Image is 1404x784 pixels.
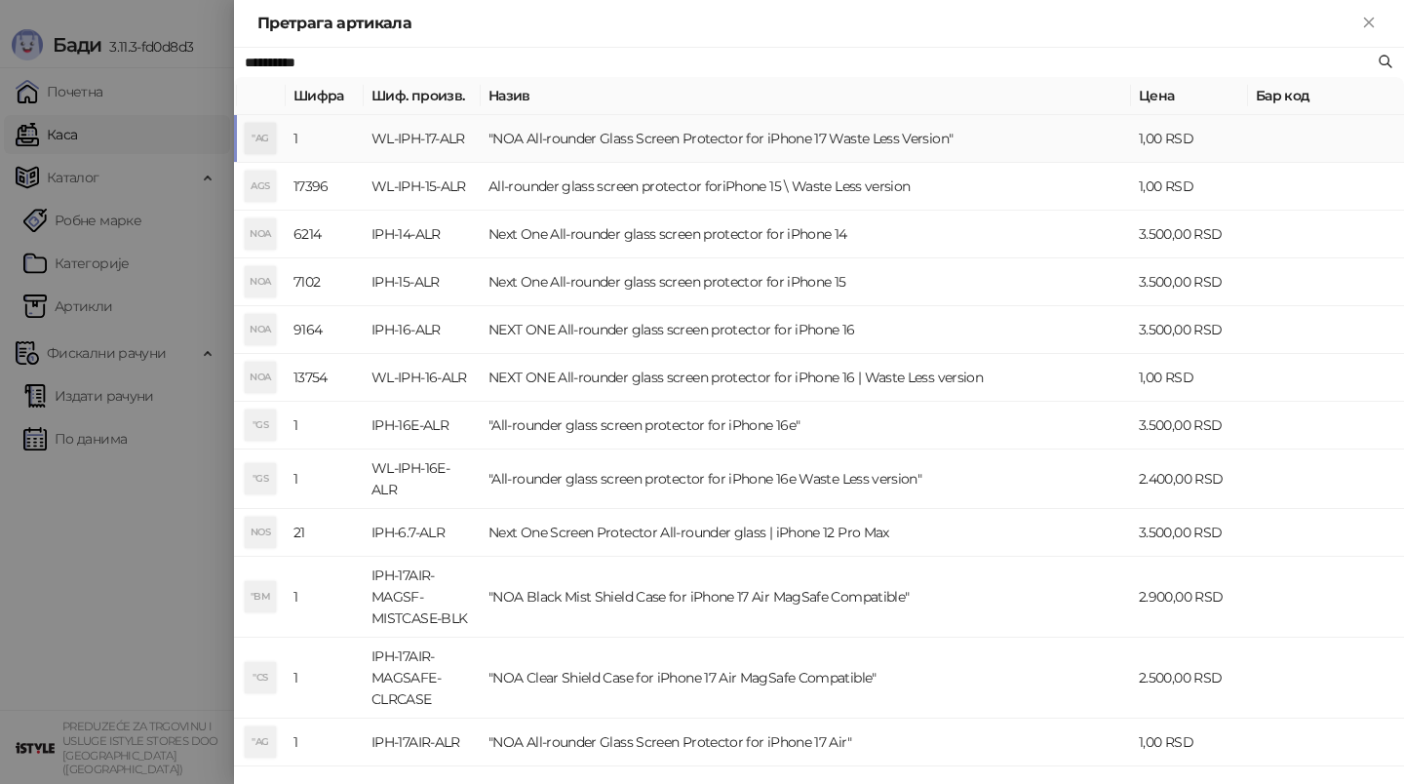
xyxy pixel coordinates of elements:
[245,362,276,393] div: NOA
[245,266,276,297] div: NOA
[481,557,1131,638] td: "NOA Black Mist Shield Case for iPhone 17 Air MagSafe Compatible"
[286,509,364,557] td: 21
[1131,115,1248,163] td: 1,00 RSD
[286,719,364,766] td: 1
[481,306,1131,354] td: NEXT ONE All-rounder glass screen protector for iPhone 16
[364,258,481,306] td: IPH-15-ALR
[364,402,481,450] td: IPH-16E-ALR
[245,726,276,758] div: "AG
[481,354,1131,402] td: NEXT ONE All-rounder glass screen protector for iPhone 16 | Waste Less version
[1131,557,1248,638] td: 2.900,00 RSD
[286,211,364,258] td: 6214
[1357,12,1381,35] button: Close
[1131,163,1248,211] td: 1,00 RSD
[245,410,276,441] div: "GS
[364,557,481,638] td: IPH-17AIR-MAGSF-MISTCASE-BLK
[364,638,481,719] td: IPH-17AIR-MAGSAFE-CLRCASE
[364,719,481,766] td: IPH-17AIR-ALR
[1131,211,1248,258] td: 3.500,00 RSD
[245,314,276,345] div: NOA
[286,638,364,719] td: 1
[481,450,1131,509] td: "All-rounder glass screen protector for iPhone 16e Waste Less version"
[245,581,276,612] div: "BM
[481,258,1131,306] td: Next One All-rounder glass screen protector for iPhone 15
[481,402,1131,450] td: "All-rounder glass screen protector for iPhone 16e"
[286,402,364,450] td: 1
[286,163,364,211] td: 17396
[245,463,276,494] div: "GS
[481,77,1131,115] th: Назив
[481,115,1131,163] td: "NOA All-rounder Glass Screen Protector for iPhone 17 Waste Less Version"
[364,77,481,115] th: Шиф. произв.
[481,509,1131,557] td: Next One Screen Protector All-rounder glass | iPhone 12 Pro Max
[245,662,276,693] div: "CS
[1131,77,1248,115] th: Цена
[257,12,1357,35] div: Претрага артикала
[364,115,481,163] td: WL-IPH-17-ALR
[286,115,364,163] td: 1
[364,450,481,509] td: WL-IPH-16E-ALR
[245,218,276,250] div: NOA
[1131,719,1248,766] td: 1,00 RSD
[481,211,1131,258] td: Next One All-rounder glass screen protector for iPhone 14
[364,163,481,211] td: WL-IPH-15-ALR
[481,719,1131,766] td: "NOA All-rounder Glass Screen Protector for iPhone 17 Air"
[286,77,364,115] th: Шифра
[1248,77,1404,115] th: Бар код
[1131,354,1248,402] td: 1,00 RSD
[245,123,276,154] div: "AG
[364,509,481,557] td: IPH-6.7-ALR
[286,450,364,509] td: 1
[481,163,1131,211] td: All-rounder glass screen protector foriPhone 15 \ Waste Less version
[1131,402,1248,450] td: 3.500,00 RSD
[364,211,481,258] td: IPH-14-ALR
[481,638,1131,719] td: "NOA Clear Shield Case for iPhone 17 Air MagSafe Compatible"
[286,557,364,638] td: 1
[286,354,364,402] td: 13754
[286,258,364,306] td: 7102
[364,306,481,354] td: IPH-16-ALR
[245,517,276,548] div: NOS
[1131,509,1248,557] td: 3.500,00 RSD
[286,306,364,354] td: 9164
[1131,306,1248,354] td: 3.500,00 RSD
[1131,450,1248,509] td: 2.400,00 RSD
[1131,638,1248,719] td: 2.500,00 RSD
[245,171,276,202] div: AGS
[364,354,481,402] td: WL-IPH-16-ALR
[1131,258,1248,306] td: 3.500,00 RSD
